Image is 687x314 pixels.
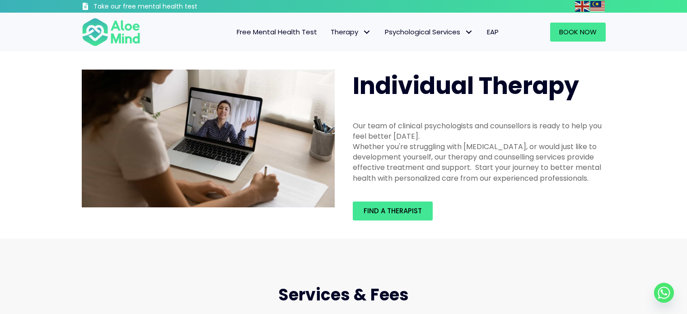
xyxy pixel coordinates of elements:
a: Book Now [550,23,606,42]
a: Malay [590,1,606,11]
span: Book Now [559,27,597,37]
span: Find a therapist [364,206,422,216]
span: Therapy: submenu [360,26,374,39]
span: Therapy [331,27,371,37]
img: en [575,1,589,12]
a: TherapyTherapy: submenu [324,23,378,42]
a: Psychological ServicesPsychological Services: submenu [378,23,480,42]
div: Our team of clinical psychologists and counsellors is ready to help you feel better [DATE]. [353,121,606,141]
nav: Menu [152,23,505,42]
a: English [575,1,590,11]
a: Find a therapist [353,202,433,220]
h3: Take our free mental health test [93,2,246,11]
a: Free Mental Health Test [230,23,324,42]
a: Whatsapp [654,283,674,303]
span: Individual Therapy [353,69,579,102]
img: Therapy online individual [82,70,335,208]
img: Aloe mind Logo [82,17,140,47]
span: Free Mental Health Test [237,27,317,37]
span: EAP [487,27,499,37]
a: EAP [480,23,505,42]
span: Psychological Services: submenu [463,26,476,39]
img: ms [590,1,605,12]
div: Whether you're struggling with [MEDICAL_DATA], or would just like to development yourself, our th... [353,141,606,183]
a: Take our free mental health test [82,2,246,13]
span: Psychological Services [385,27,473,37]
span: Services & Fees [278,283,409,306]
